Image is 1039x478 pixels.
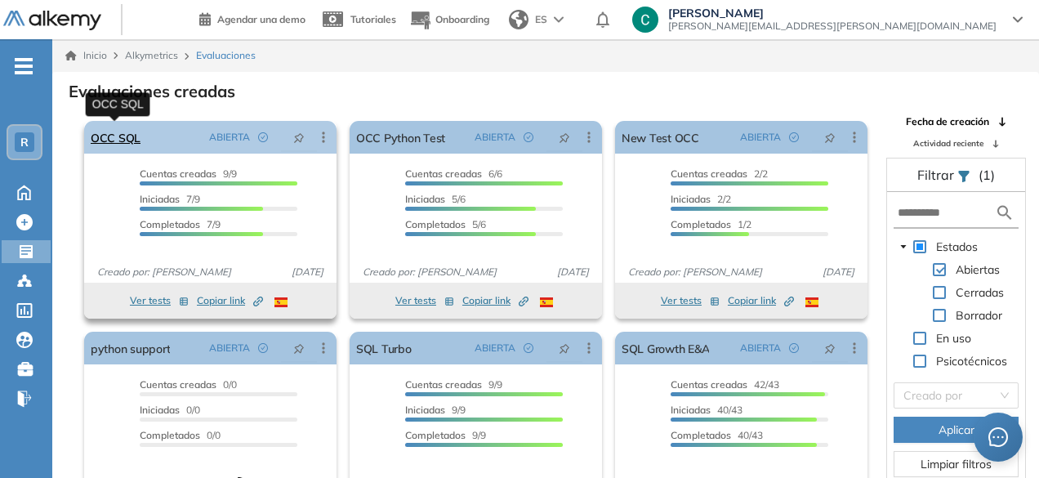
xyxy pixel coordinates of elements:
[405,404,466,416] span: 9/9
[405,193,445,205] span: Iniciadas
[209,130,250,145] span: ABIERTA
[405,378,502,391] span: 9/9
[65,48,107,63] a: Inicio
[933,328,974,348] span: En uso
[671,378,779,391] span: 42/43
[140,193,180,205] span: Iniciadas
[824,131,836,144] span: pushpin
[281,335,317,361] button: pushpin
[293,131,305,144] span: pushpin
[197,291,263,310] button: Copiar link
[91,121,140,154] a: OCC SQL
[209,341,250,355] span: ABIERTA
[395,291,454,310] button: Ver tests
[551,265,595,279] span: [DATE]
[405,168,502,180] span: 6/6
[20,136,29,149] span: R
[462,291,528,310] button: Copiar link
[91,265,238,279] span: Creado por: [PERSON_NAME]
[475,341,515,355] span: ABIERTA
[140,218,200,230] span: Completados
[988,427,1008,447] span: message
[894,451,1019,477] button: Limpiar filtros
[405,218,466,230] span: Completados
[979,165,995,185] span: (1)
[258,343,268,353] span: check-circle
[728,293,794,308] span: Copiar link
[405,429,486,441] span: 9/9
[622,332,709,364] a: SQL Growth E&A
[952,260,1003,279] span: Abiertas
[789,132,799,142] span: check-circle
[939,421,974,439] span: Aplicar
[812,335,848,361] button: pushpin
[274,297,288,307] img: ESP
[199,8,305,28] a: Agendar una demo
[936,331,971,346] span: En uso
[952,283,1007,302] span: Cerradas
[350,13,396,25] span: Tutoriales
[140,378,216,391] span: Cuentas creadas
[952,306,1006,325] span: Borrador
[69,82,235,101] h3: Evaluaciones creadas
[668,20,997,33] span: [PERSON_NAME][EMAIL_ADDRESS][PERSON_NAME][DOMAIN_NAME]
[933,237,981,257] span: Estados
[554,16,564,23] img: arrow
[285,265,330,279] span: [DATE]
[140,404,180,416] span: Iniciadas
[789,343,799,353] span: check-circle
[956,308,1002,323] span: Borrador
[622,121,699,154] a: New Test OCC
[435,13,489,25] span: Onboarding
[140,404,200,416] span: 0/0
[125,49,178,61] span: Alkymetrics
[671,218,731,230] span: Completados
[91,332,170,364] a: python support
[740,341,781,355] span: ABIERTA
[281,124,317,150] button: pushpin
[140,193,200,205] span: 7/9
[906,114,989,129] span: Fecha de creación
[622,265,769,279] span: Creado por: [PERSON_NAME]
[405,429,466,441] span: Completados
[546,335,582,361] button: pushpin
[293,342,305,355] span: pushpin
[899,243,907,251] span: caret-down
[405,218,486,230] span: 5/6
[258,132,268,142] span: check-circle
[140,218,221,230] span: 7/9
[405,404,445,416] span: Iniciadas
[197,293,263,308] span: Copiar link
[356,265,503,279] span: Creado por: [PERSON_NAME]
[921,455,992,473] span: Limpiar filtros
[524,343,533,353] span: check-circle
[671,168,768,180] span: 2/2
[913,137,983,150] span: Actividad reciente
[140,168,216,180] span: Cuentas creadas
[936,239,978,254] span: Estados
[936,354,1007,369] span: Psicotécnicos
[668,7,997,20] span: [PERSON_NAME]
[805,297,818,307] img: ESP
[671,429,731,441] span: Completados
[671,404,711,416] span: Iniciadas
[140,168,237,180] span: 9/9
[812,124,848,150] button: pushpin
[671,218,751,230] span: 1/2
[217,13,305,25] span: Agendar una demo
[535,12,547,27] span: ES
[671,404,742,416] span: 40/43
[356,121,445,154] a: OCC Python Test
[671,429,763,441] span: 40/43
[917,167,957,183] span: Filtrar
[956,285,1004,300] span: Cerradas
[559,342,570,355] span: pushpin
[405,168,482,180] span: Cuentas creadas
[894,417,1019,443] button: Aplicar
[3,11,101,31] img: Logo
[405,193,466,205] span: 5/6
[728,291,794,310] button: Copiar link
[409,2,489,38] button: Onboarding
[86,92,150,116] div: OCC SQL
[524,132,533,142] span: check-circle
